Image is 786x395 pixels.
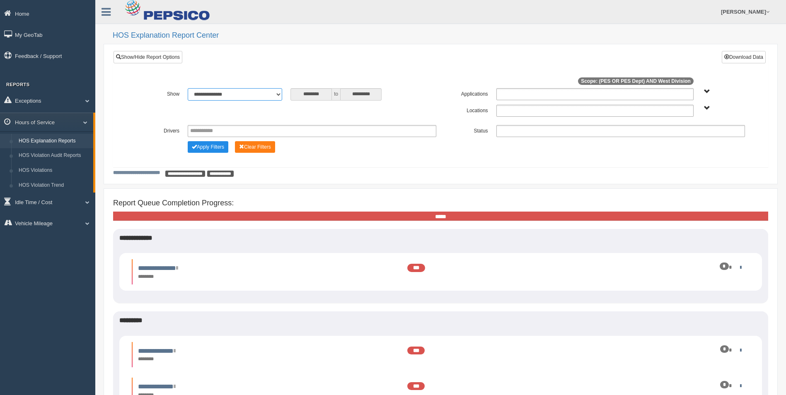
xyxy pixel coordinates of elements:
a: HOS Violations [15,163,93,178]
label: Locations [441,105,492,115]
a: HOS Explanation Reports [15,134,93,149]
h2: HOS Explanation Report Center [113,31,778,40]
button: Change Filter Options [188,141,228,153]
h4: Report Queue Completion Progress: [113,199,768,207]
a: Show/Hide Report Options [114,51,182,63]
button: Change Filter Options [235,141,275,153]
button: Download Data [722,51,766,63]
li: Expand [132,342,750,367]
a: HOS Violation Trend [15,178,93,193]
a: HOS Violation Audit Reports [15,148,93,163]
label: Status [440,125,492,135]
label: Show [132,88,184,98]
label: Applications [440,88,492,98]
span: to [332,88,340,101]
li: Expand [132,259,750,284]
span: Scope: (PES OR PES Dept) AND West Division [578,77,694,85]
label: Drivers [132,125,184,135]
